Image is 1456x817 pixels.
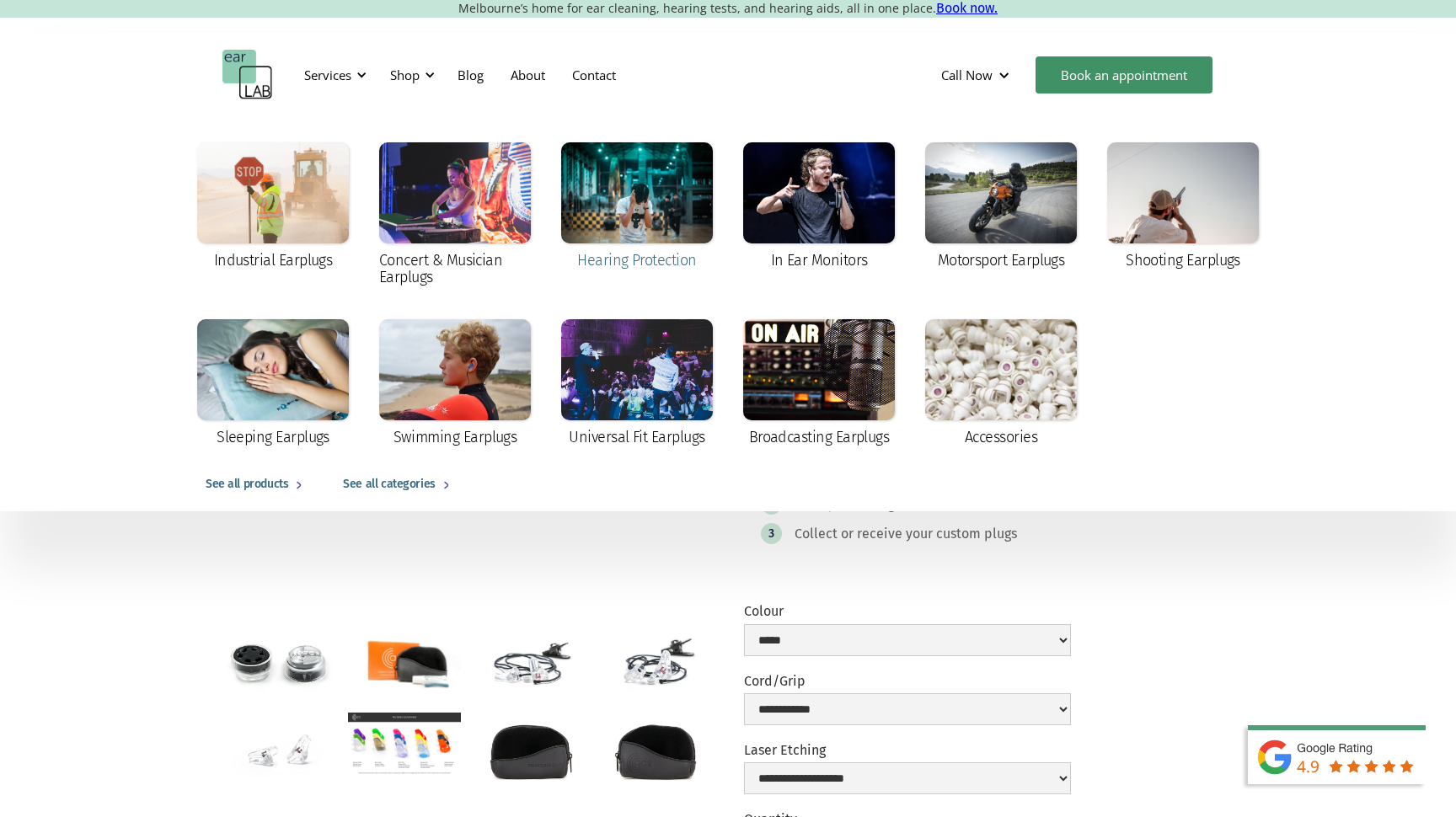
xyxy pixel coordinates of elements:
[600,625,712,699] a: open lightbox
[744,673,1071,689] label: Cord/Grip
[928,50,1027,100] div: Call Now
[497,51,559,99] a: About
[380,50,440,100] div: Shop
[474,713,586,787] a: open lightbox
[768,527,774,540] div: 3
[569,429,704,446] div: Universal Fit Earplugs
[965,429,1037,446] div: Accessories
[217,429,329,446] div: Sleeping Earplugs
[343,474,435,494] div: See all categories
[917,134,1085,280] a: Motorsport Earplugs
[735,134,903,280] a: In Ear Monitors
[938,252,1065,269] div: Motorsport Earplugs
[735,311,903,457] a: Broadcasting Earplugs
[189,457,326,511] a: See all products
[189,311,357,457] a: Sleeping Earplugs
[222,713,335,787] a: open lightbox
[941,67,993,83] div: Call Now
[1099,134,1267,280] a: Shooting Earplugs
[559,51,629,99] a: Contact
[744,603,1071,619] label: Colour
[189,134,357,280] a: Industrial Earplugs
[553,134,721,280] a: Hearing Protection
[749,429,890,446] div: Broadcasting Earplugs
[294,50,372,100] div: Services
[222,625,335,699] a: open lightbox
[348,713,460,776] a: open lightbox
[600,713,712,787] a: open lightbox
[222,50,273,100] a: home
[371,311,539,457] a: Swimming Earplugs
[917,311,1085,457] a: Accessories
[744,742,1071,758] label: Laser Etching
[348,625,460,700] a: open lightbox
[577,252,696,269] div: Hearing Protection
[1036,56,1212,93] a: Book an appointment
[326,457,473,511] a: See all categories
[371,134,539,297] a: Concert & Musician Earplugs
[795,526,1017,542] div: Collect or receive your custom plugs
[390,67,420,83] div: Shop
[1126,252,1240,269] div: Shooting Earplugs
[214,252,333,269] div: Industrial Earplugs
[206,474,288,494] div: See all products
[553,311,721,457] a: Universal Fit Earplugs
[393,429,517,446] div: Swimming Earplugs
[474,625,586,699] a: open lightbox
[444,51,497,99] a: Blog
[379,252,531,286] div: Concert & Musician Earplugs
[304,67,351,83] div: Services
[771,252,868,269] div: In Ear Monitors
